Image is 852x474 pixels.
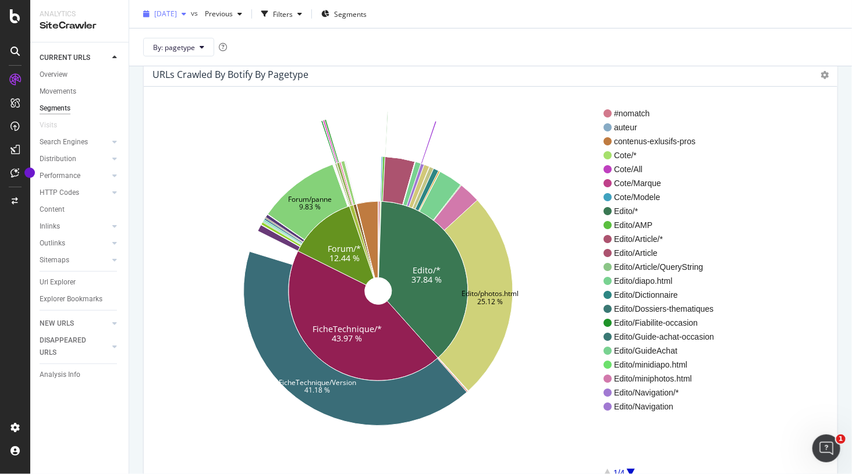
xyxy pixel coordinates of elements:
div: Movements [40,85,76,98]
span: Edito/Navigation [614,401,714,412]
div: Tooltip anchor [24,167,35,178]
span: Edito/Article/QueryString [614,261,714,273]
span: auteur [614,122,714,133]
iframe: Intercom live chat [812,434,840,462]
text: Edito/photos.html [462,288,519,298]
div: Analysis Info [40,369,80,381]
span: #nomatch [614,108,714,119]
span: Edito/miniphotos.html [614,373,714,384]
div: SiteCrawler [40,19,119,33]
div: Performance [40,170,80,182]
a: Analysis Info [40,369,120,381]
a: Performance [40,170,109,182]
text: 41.18 % [304,385,330,395]
a: Content [40,204,120,216]
div: HTTP Codes [40,187,79,199]
h4: URLs Crawled By Botify By pagetype [152,67,308,83]
a: Search Engines [40,136,109,148]
div: Inlinks [40,220,60,233]
a: Url Explorer [40,276,120,288]
a: Visits [40,119,69,131]
span: Cote/Marque [614,177,714,189]
text: Forum/panne [288,194,332,204]
div: Analytics [40,9,119,19]
span: vs [191,8,200,17]
a: Outlinks [40,237,109,250]
span: Edito/Article [614,247,714,259]
text: 25.12 % [478,297,503,307]
div: Sitemaps [40,254,69,266]
span: Edito/Article/* [614,233,714,245]
span: 2025 Sep. 21st [154,9,177,19]
text: 9.83 % [299,202,321,212]
text: Forum/* [328,243,361,254]
a: CURRENT URLS [40,52,109,64]
div: Outlinks [40,237,65,250]
span: Edito/AMP [614,219,714,231]
span: Edito/Guide-achat-occasion [614,331,714,343]
text: 37.84 % [412,274,442,285]
span: Cote/* [614,149,714,161]
a: Explorer Bookmarks [40,293,120,305]
span: Cote/All [614,163,714,175]
div: DISAPPEARED URLS [40,334,98,359]
text: FicheTechnique/Version [279,377,356,387]
span: Edito/Dossiers-thematiques [614,303,714,315]
text: 43.97 % [332,333,362,344]
div: Filters [273,9,293,19]
span: Edito/* [614,205,714,217]
button: Filters [257,5,307,23]
text: 12.44 % [329,252,360,263]
span: Edito/diapo.html [614,275,714,287]
div: Search Engines [40,136,88,148]
span: Previous [200,9,233,19]
button: Previous [200,5,247,23]
a: Segments [40,102,120,115]
text: Edito/* [413,265,441,276]
button: [DATE] [139,5,191,23]
button: Segments [317,5,371,23]
span: contenus-exlusifs-pros [614,136,714,147]
a: HTTP Codes [40,187,109,199]
span: Edito/GuideAchat [614,345,714,357]
a: Distribution [40,153,109,165]
a: Movements [40,85,120,98]
div: Overview [40,69,68,81]
a: Overview [40,69,120,81]
i: Options [821,71,829,79]
a: DISAPPEARED URLS [40,334,109,359]
div: Visits [40,119,57,131]
span: Edito/Dictionnaire [614,289,714,301]
span: Edito/Navigation/* [614,387,714,398]
button: By: pagetype [143,38,214,56]
a: Sitemaps [40,254,109,266]
div: Explorer Bookmarks [40,293,102,305]
div: Url Explorer [40,276,76,288]
a: Inlinks [40,220,109,233]
span: Cote/Modele [614,191,714,203]
div: CURRENT URLS [40,52,90,64]
a: NEW URLS [40,318,109,330]
span: By: pagetype [153,42,195,52]
div: Distribution [40,153,76,165]
span: Segments [334,9,367,19]
div: Segments [40,102,70,115]
div: Content [40,204,65,216]
span: Edito/Fiabilite-occasion [614,317,714,329]
div: NEW URLS [40,318,74,330]
text: FicheTechnique/* [313,323,382,334]
span: 1 [836,434,846,444]
span: Edito/minidiapo.html [614,359,714,370]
